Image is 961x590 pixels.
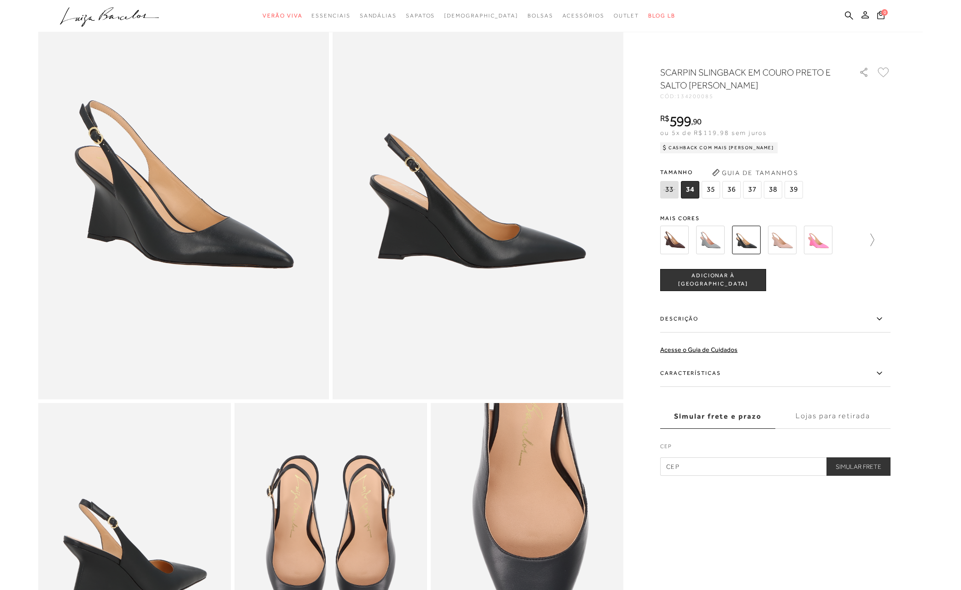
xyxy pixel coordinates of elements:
[693,117,702,126] span: 90
[677,93,714,99] span: 134200085
[660,129,767,136] span: ou 5x de R$119,98 sem juros
[681,181,699,199] span: 34
[660,93,844,99] div: CÓD:
[311,7,350,24] a: noSubCategoriesText
[669,113,691,129] span: 599
[660,226,689,254] img: SCARPIN SLINGBACK EM COURO CAFÉ E SALTO ANABELA
[722,181,741,199] span: 36
[660,404,775,429] label: Simular frete e prazo
[660,142,778,153] div: Cashback com Mais [PERSON_NAME]
[614,12,639,19] span: Outlet
[660,181,679,199] span: 33
[563,7,604,24] a: noSubCategoriesText
[660,66,833,92] h1: SCARPIN SLINGBACK EM COURO PRETO E SALTO [PERSON_NAME]
[660,114,669,123] i: R$
[768,226,797,254] img: SCARPIN SLINGBACK EM COURO ROSA CASHMERE E SALTO ANABELA
[660,165,805,179] span: Tamanho
[360,12,397,19] span: Sandálias
[661,272,766,288] span: ADICIONAR À [GEOGRAPHIC_DATA]
[444,12,518,19] span: [DEMOGRAPHIC_DATA]
[263,12,302,19] span: Verão Viva
[660,360,891,387] label: Características
[648,12,675,19] span: BLOG LB
[563,12,604,19] span: Acessórios
[696,226,725,254] img: SCARPIN SLINGBACK EM COURO CINZA ESTANHO E SALTO ANABELA
[660,346,738,353] a: Acesse o Guia de Cuidados
[263,7,302,24] a: noSubCategoriesText
[804,226,832,254] img: SCARPIN SLINGBACK EM COURO ROSA LÍRIO E SALTO ANABELA
[406,12,435,19] span: Sapatos
[648,7,675,24] a: BLOG LB
[702,181,720,199] span: 35
[660,457,891,476] input: CEP
[660,269,766,291] button: ADICIONAR À [GEOGRAPHIC_DATA]
[691,117,702,126] i: ,
[764,181,782,199] span: 38
[406,7,435,24] a: noSubCategoriesText
[732,226,761,254] img: SCARPIN SLINGBACK EM COURO PRETO E SALTO ANABELA
[881,9,888,16] span: 0
[709,165,801,180] button: Guia de Tamanhos
[660,306,891,333] label: Descrição
[785,181,803,199] span: 39
[743,181,762,199] span: 37
[444,7,518,24] a: noSubCategoriesText
[311,12,350,19] span: Essenciais
[360,7,397,24] a: noSubCategoriesText
[614,7,639,24] a: noSubCategoriesText
[660,442,891,455] label: CEP
[826,457,891,476] button: Simular Frete
[660,216,891,221] span: Mais cores
[527,12,553,19] span: Bolsas
[874,10,887,23] button: 0
[527,7,553,24] a: noSubCategoriesText
[775,404,891,429] label: Lojas para retirada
